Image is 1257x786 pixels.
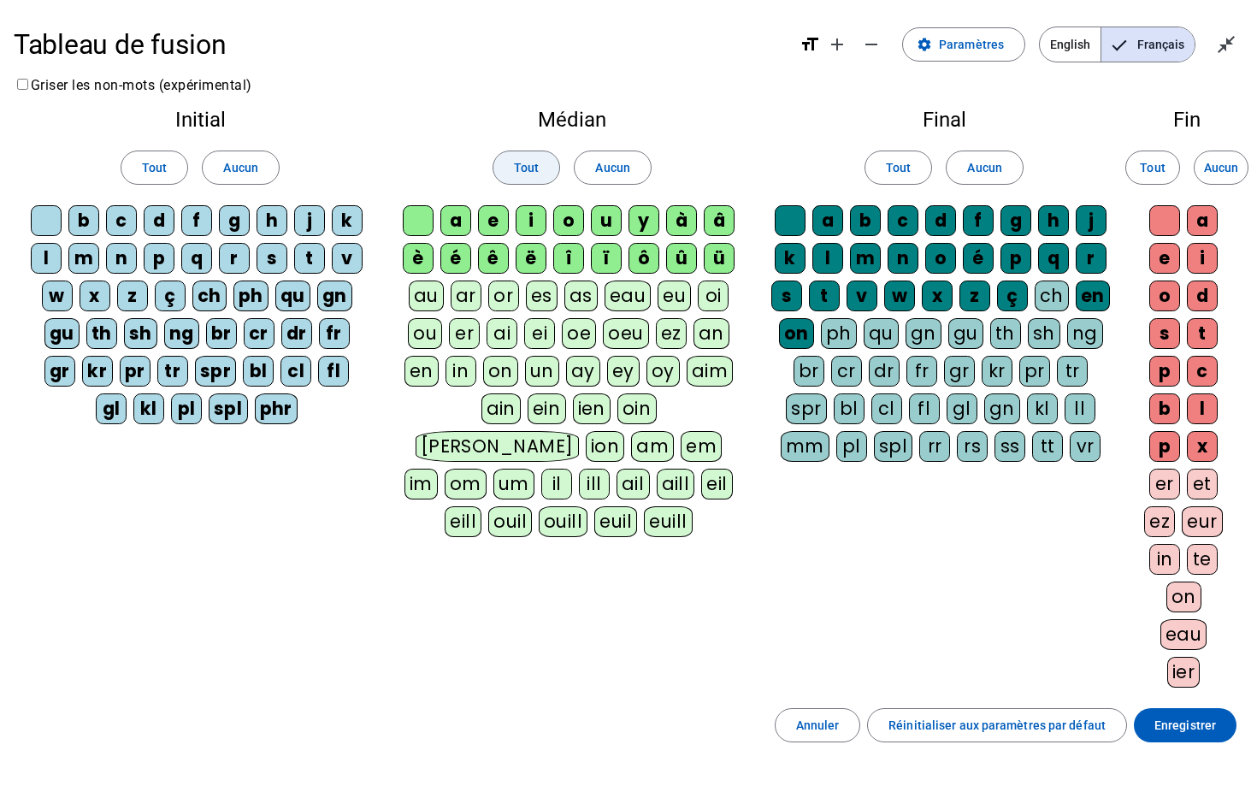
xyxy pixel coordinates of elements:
[867,708,1127,742] button: Réinitialiser aux paramètres par défaut
[865,151,932,185] button: Tout
[121,151,188,185] button: Tout
[223,157,257,178] span: Aucun
[595,157,629,178] span: Aucun
[1040,27,1101,62] span: English
[1216,34,1236,55] mat-icon: close_fullscreen
[1204,157,1238,178] span: Aucun
[1209,27,1243,62] button: Quitter le plein écran
[917,37,932,52] mat-icon: settings
[939,34,1004,55] span: Paramètres
[202,151,279,185] button: Aucun
[888,715,1106,736] span: Réinitialiser aux paramètres par défaut
[574,151,651,185] button: Aucun
[1101,27,1195,62] span: Français
[861,34,882,55] mat-icon: remove
[967,157,1001,178] span: Aucun
[886,157,911,178] span: Tout
[1039,27,1195,62] mat-button-toggle-group: Language selection
[1134,708,1236,742] button: Enregistrer
[1140,157,1165,178] span: Tout
[142,157,167,178] span: Tout
[827,34,847,55] mat-icon: add
[1125,151,1180,185] button: Tout
[820,27,854,62] button: Augmenter la taille de la police
[902,27,1025,62] button: Paramètres
[775,708,861,742] button: Annuler
[1154,715,1216,736] span: Enregistrer
[854,27,888,62] button: Diminuer la taille de la police
[796,715,840,736] span: Annuler
[1194,151,1248,185] button: Aucun
[493,151,560,185] button: Tout
[946,151,1023,185] button: Aucun
[514,157,539,178] span: Tout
